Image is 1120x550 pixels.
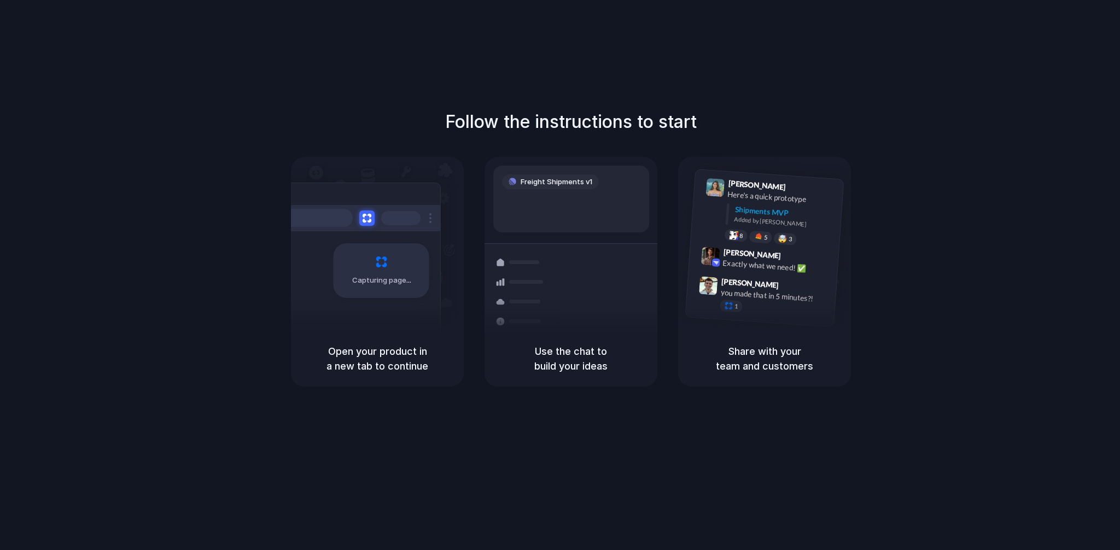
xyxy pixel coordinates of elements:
span: 9:41 AM [789,182,812,195]
span: 1 [734,303,738,309]
h5: Share with your team and customers [691,344,838,373]
h5: Use the chat to build your ideas [498,344,644,373]
h5: Open your product in a new tab to continue [304,344,451,373]
span: 3 [789,236,792,242]
span: 8 [739,232,743,238]
span: 9:47 AM [782,280,804,294]
div: 🤯 [778,235,787,243]
span: Freight Shipments v1 [521,177,592,188]
div: Shipments MVP [734,203,836,221]
div: Added by [PERSON_NAME] [734,215,835,231]
h1: Follow the instructions to start [445,109,697,135]
span: [PERSON_NAME] [723,245,781,261]
span: [PERSON_NAME] [721,275,779,291]
div: Here's a quick prototype [727,188,837,207]
span: [PERSON_NAME] [728,177,786,193]
span: Capturing page [352,275,413,286]
div: you made that in 5 minutes?! [720,286,830,305]
span: 9:42 AM [784,251,807,264]
span: 5 [764,234,768,240]
div: Exactly what we need! ✅ [722,257,832,276]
